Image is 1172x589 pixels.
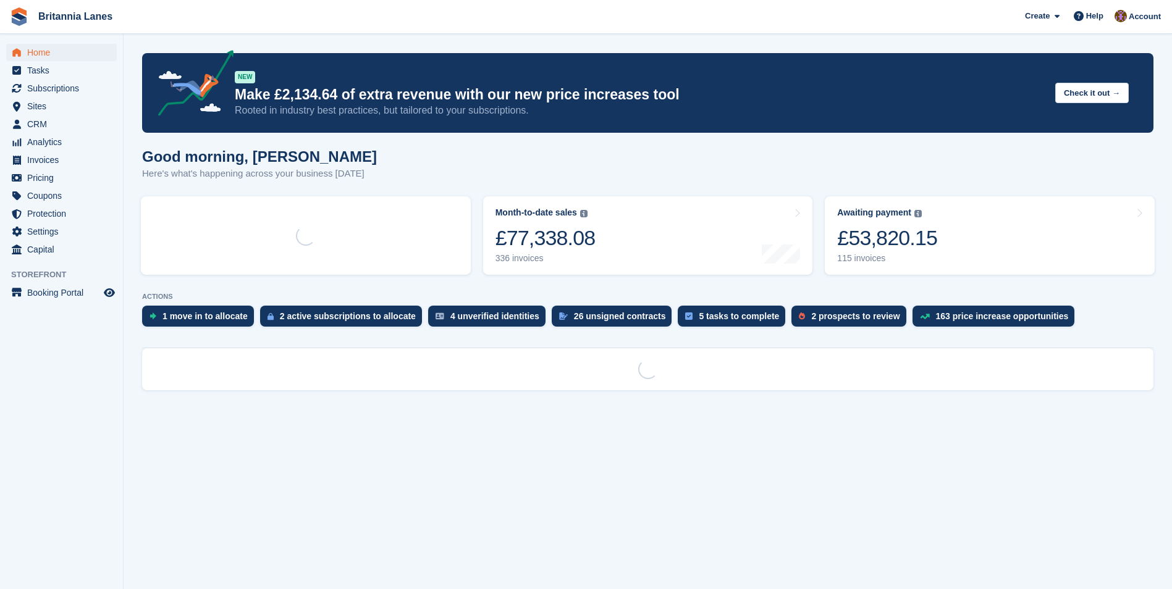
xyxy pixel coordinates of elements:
div: 336 invoices [495,253,596,264]
a: 1 move in to allocate [142,306,260,333]
img: verify_identity-adf6edd0f0f0b5bbfe63781bf79b02c33cf7c696d77639b501bdc392416b5a36.svg [436,312,444,320]
div: 4 unverified identities [450,311,539,321]
a: menu [6,133,117,151]
a: menu [6,115,117,133]
img: stora-icon-8386f47178a22dfd0bd8f6a31ec36ba5ce8667c1dd55bd0f319d3a0aa187defe.svg [10,7,28,26]
span: Settings [27,223,101,240]
p: ACTIONS [142,293,1153,301]
a: 4 unverified identities [428,306,552,333]
img: contract_signature_icon-13c848040528278c33f63329250d36e43548de30e8caae1d1a13099fd9432cc5.svg [559,312,568,320]
div: £53,820.15 [837,225,937,251]
a: menu [6,223,117,240]
a: menu [6,241,117,258]
div: 26 unsigned contracts [574,311,666,321]
span: Analytics [27,133,101,151]
div: 115 invoices [837,253,937,264]
a: Britannia Lanes [33,6,117,27]
p: Make £2,134.64 of extra revenue with our new price increases tool [235,86,1045,104]
img: icon-info-grey-7440780725fd019a000dd9b08b2336e03edf1995a4989e88bcd33f0948082b44.svg [914,210,922,217]
a: 163 price increase opportunities [913,306,1081,333]
p: Here's what's happening across your business [DATE] [142,167,377,181]
a: menu [6,187,117,204]
img: move_ins_to_allocate_icon-fdf77a2bb77ea45bf5b3d319d69a93e2d87916cf1d5bf7949dd705db3b84f3ca.svg [150,312,156,320]
span: Invoices [27,151,101,169]
img: task-75834270c22a3079a89374b754ae025e5fb1db73e45f91037f5363f120a921f8.svg [685,312,693,320]
a: menu [6,44,117,61]
div: 5 tasks to complete [699,311,779,321]
a: 26 unsigned contracts [552,306,678,333]
a: menu [6,98,117,115]
div: 1 move in to allocate [162,311,248,321]
span: Create [1025,10,1050,22]
span: Storefront [11,269,123,281]
span: Subscriptions [27,80,101,97]
a: 2 active subscriptions to allocate [260,306,428,333]
img: price_increase_opportunities-93ffe204e8149a01c8c9dc8f82e8f89637d9d84a8eef4429ea346261dce0b2c0.svg [920,314,930,319]
a: menu [6,80,117,97]
span: Coupons [27,187,101,204]
img: icon-info-grey-7440780725fd019a000dd9b08b2336e03edf1995a4989e88bcd33f0948082b44.svg [580,210,588,217]
span: Sites [27,98,101,115]
span: Pricing [27,169,101,186]
span: Account [1129,10,1161,23]
a: menu [6,151,117,169]
img: Andy Collier [1115,10,1127,22]
a: 5 tasks to complete [678,306,791,333]
img: price-adjustments-announcement-icon-8257ccfd72463d97f412b2fc003d46551f7dbcb40ab6d574587a9cd5c0d94... [148,50,234,120]
a: Awaiting payment £53,820.15 115 invoices [825,196,1155,275]
a: menu [6,169,117,186]
span: Tasks [27,62,101,79]
span: Home [27,44,101,61]
span: Help [1086,10,1103,22]
a: menu [6,62,117,79]
div: 163 price increase opportunities [936,311,1069,321]
p: Rooted in industry best practices, but tailored to your subscriptions. [235,104,1045,117]
span: Booking Portal [27,284,101,301]
div: NEW [235,71,255,83]
div: Awaiting payment [837,207,911,218]
img: prospect-51fa495bee0391a8d652442698ab0144808aea92771e9ea1ae160a38d050c398.svg [799,312,805,320]
a: Preview store [102,285,117,300]
span: Capital [27,241,101,258]
a: menu [6,284,117,301]
a: menu [6,205,117,222]
span: CRM [27,115,101,133]
div: 2 prospects to review [811,311,900,321]
button: Check it out → [1055,83,1129,103]
h1: Good morning, [PERSON_NAME] [142,148,377,165]
span: Protection [27,205,101,222]
div: Month-to-date sales [495,207,577,218]
img: active_subscription_to_allocate_icon-d502201f5373d7db506a760aba3b589e785aa758c864c3986d89f69b8ff3... [268,312,274,320]
div: £77,338.08 [495,225,596,251]
div: 2 active subscriptions to allocate [280,311,416,321]
a: 2 prospects to review [791,306,912,333]
a: Month-to-date sales £77,338.08 336 invoices [483,196,813,275]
